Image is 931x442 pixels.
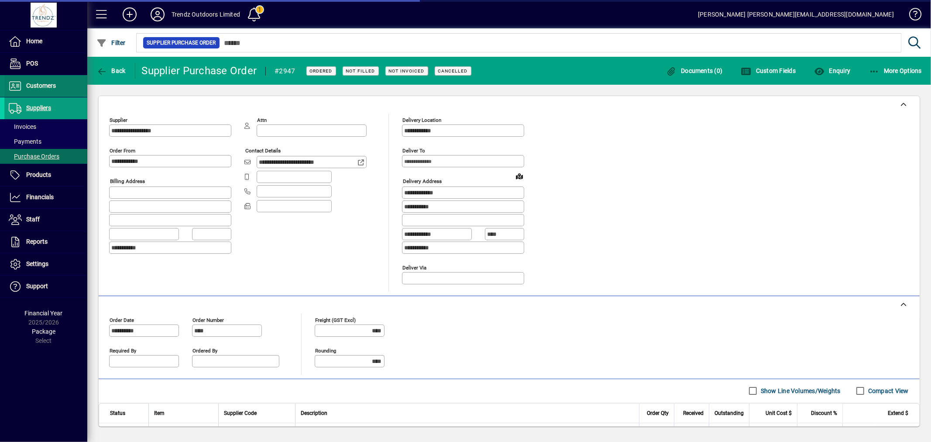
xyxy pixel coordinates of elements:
[96,67,126,74] span: Back
[814,67,850,74] span: Enquiry
[26,60,38,67] span: POS
[512,169,526,183] a: View on map
[96,39,126,46] span: Filter
[4,186,87,208] a: Financials
[9,123,36,130] span: Invoices
[797,423,842,441] td: 0.00
[301,408,327,418] span: Description
[4,231,87,253] a: Reports
[110,117,127,123] mat-label: Supplier
[315,317,356,323] mat-label: Freight (GST excl)
[4,31,87,52] a: Home
[26,238,48,245] span: Reports
[142,64,257,78] div: Supplier Purchase Order
[402,117,441,123] mat-label: Delivery Location
[709,423,749,441] td: 0.0000
[664,63,725,79] button: Documents (0)
[4,276,87,297] a: Support
[402,264,426,270] mat-label: Deliver via
[26,283,48,290] span: Support
[4,75,87,97] a: Customers
[842,423,919,441] td: 589.92
[144,7,172,22] button: Profile
[110,317,134,323] mat-label: Order date
[715,408,744,418] span: Outstanding
[26,260,48,267] span: Settings
[674,423,709,441] td: 0.0000
[257,117,267,123] mat-label: Attn
[647,408,669,418] span: Order Qty
[275,64,295,78] div: #2947
[110,408,125,418] span: Status
[402,148,425,154] mat-label: Deliver To
[94,35,128,51] button: Filter
[903,2,920,30] a: Knowledge Base
[26,171,51,178] span: Products
[4,253,87,275] a: Settings
[110,347,136,353] mat-label: Required by
[4,209,87,231] a: Staff
[110,148,135,154] mat-label: Order from
[666,67,723,74] span: Documents (0)
[888,408,908,418] span: Extend $
[26,38,42,45] span: Home
[172,7,240,21] div: Trendz Outdoors Limited
[869,67,922,74] span: More Options
[749,423,797,441] td: 24.5800
[9,153,59,160] span: Purchase Orders
[9,138,41,145] span: Payments
[192,347,217,353] mat-label: Ordered by
[759,387,841,395] label: Show Line Volumes/Weights
[315,347,336,353] mat-label: Rounding
[683,408,704,418] span: Received
[147,38,216,47] span: Supplier Purchase Order
[94,63,128,79] button: Back
[224,408,257,418] span: Supplier Code
[766,408,792,418] span: Unit Cost $
[346,68,375,74] span: Not Filled
[739,63,798,79] button: Custom Fields
[698,7,894,21] div: [PERSON_NAME] [PERSON_NAME][EMAIL_ADDRESS][DOMAIN_NAME]
[32,328,55,335] span: Package
[438,68,468,74] span: Cancelled
[192,317,224,323] mat-label: Order number
[154,408,165,418] span: Item
[310,68,333,74] span: Ordered
[26,82,56,89] span: Customers
[811,408,837,418] span: Discount %
[4,134,87,149] a: Payments
[741,67,796,74] span: Custom Fields
[4,164,87,186] a: Products
[639,423,674,441] td: 24.0000
[867,63,924,79] button: More Options
[87,63,135,79] app-page-header-button: Back
[26,193,54,200] span: Financials
[866,387,909,395] label: Compact View
[26,104,51,111] span: Suppliers
[4,149,87,164] a: Purchase Orders
[116,7,144,22] button: Add
[26,216,40,223] span: Staff
[25,310,63,317] span: Financial Year
[389,68,425,74] span: Not Invoiced
[812,63,852,79] button: Enquiry
[4,53,87,75] a: POS
[4,119,87,134] a: Invoices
